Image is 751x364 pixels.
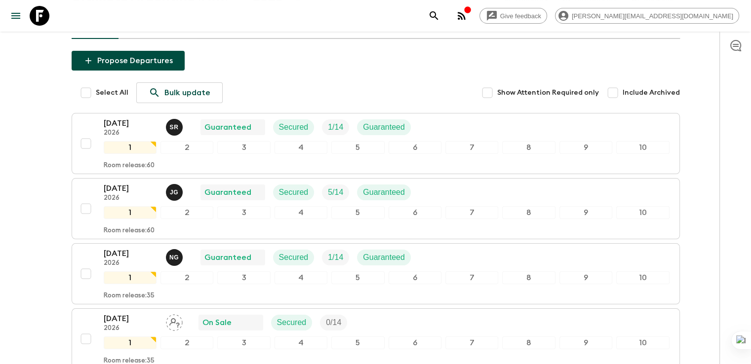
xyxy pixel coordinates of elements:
span: [PERSON_NAME][EMAIL_ADDRESS][DOMAIN_NAME] [566,12,739,20]
p: 2026 [104,325,158,332]
p: Guaranteed [363,186,405,198]
a: Bulk update [136,82,223,103]
div: 7 [445,336,498,349]
div: 1 [104,141,157,154]
div: 6 [389,271,441,284]
span: Give feedback [495,12,547,20]
div: 1 [104,206,157,219]
div: 8 [502,336,555,349]
div: 2 [160,141,213,154]
p: Guaranteed [204,121,251,133]
div: Trip Fill [320,315,347,330]
p: Guaranteed [204,252,251,263]
div: 9 [559,141,612,154]
div: 9 [559,336,612,349]
span: Include Archived [623,88,680,98]
p: Bulk update [164,87,210,99]
p: [DATE] [104,248,158,259]
button: NG [166,249,185,266]
p: 5 / 14 [328,186,343,198]
button: search adventures [424,6,444,26]
div: 3 [217,336,270,349]
div: 10 [616,271,669,284]
div: 8 [502,206,555,219]
p: J G [170,188,178,196]
div: [PERSON_NAME][EMAIL_ADDRESS][DOMAIN_NAME] [555,8,739,24]
p: S R [170,123,179,131]
div: 2 [160,336,213,349]
p: Guaranteed [363,121,405,133]
span: Show Attention Required only [497,88,599,98]
div: 2 [160,206,213,219]
p: 1 / 14 [328,121,343,133]
p: Guaranteed [204,186,251,198]
p: Secured [277,317,307,328]
div: 8 [502,141,555,154]
div: 7 [445,271,498,284]
button: JG [166,184,185,201]
div: 10 [616,141,669,154]
div: 3 [217,206,270,219]
div: 10 [616,336,669,349]
div: 4 [275,206,327,219]
a: Give feedback [479,8,547,24]
p: 2026 [104,194,158,202]
div: Secured [271,315,313,330]
p: 2026 [104,259,158,267]
div: Trip Fill [322,184,349,200]
div: 4 [275,141,327,154]
div: 6 [389,141,441,154]
p: Secured [279,252,309,263]
p: [DATE] [104,313,158,325]
p: 1 / 14 [328,252,343,263]
div: Trip Fill [322,119,349,135]
div: 2 [160,271,213,284]
span: Sol Rodriguez [166,122,185,130]
p: Guaranteed [363,252,405,263]
div: Secured [273,119,315,135]
div: 8 [502,271,555,284]
div: 5 [331,206,384,219]
span: Assign pack leader [166,317,183,325]
div: 4 [275,336,327,349]
p: [DATE] [104,182,158,194]
button: menu [6,6,26,26]
p: Secured [279,186,309,198]
button: SR [166,119,185,136]
p: 0 / 14 [326,317,341,328]
div: 3 [217,141,270,154]
p: On Sale [202,317,232,328]
p: Secured [279,121,309,133]
div: 1 [104,271,157,284]
button: [DATE]2026Nayla GalloGuaranteedSecuredTrip FillGuaranteed12345678910Room release:35 [72,243,680,304]
div: 9 [559,206,612,219]
button: [DATE]2026Jessica GiachelloGuaranteedSecuredTrip FillGuaranteed12345678910Room release:60 [72,178,680,239]
div: 10 [616,206,669,219]
div: 9 [559,271,612,284]
div: 7 [445,206,498,219]
div: 5 [331,271,384,284]
div: Trip Fill [322,250,349,265]
p: [DATE] [104,117,158,129]
div: Secured [273,250,315,265]
span: Jessica Giachello [166,187,185,195]
div: 4 [275,271,327,284]
p: Room release: 60 [104,162,155,170]
span: Nayla Gallo [166,252,185,260]
div: 3 [217,271,270,284]
p: N G [169,254,179,261]
div: 7 [445,141,498,154]
p: 2026 [104,129,158,137]
span: Select All [96,88,128,98]
div: 6 [389,206,441,219]
p: Room release: 35 [104,292,155,300]
div: 5 [331,141,384,154]
div: 6 [389,336,441,349]
div: 5 [331,336,384,349]
p: Room release: 60 [104,227,155,235]
button: Propose Departures [72,51,185,71]
button: [DATE]2026Sol RodriguezGuaranteedSecuredTrip FillGuaranteed12345678910Room release:60 [72,113,680,174]
div: 1 [104,336,157,349]
div: Secured [273,184,315,200]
